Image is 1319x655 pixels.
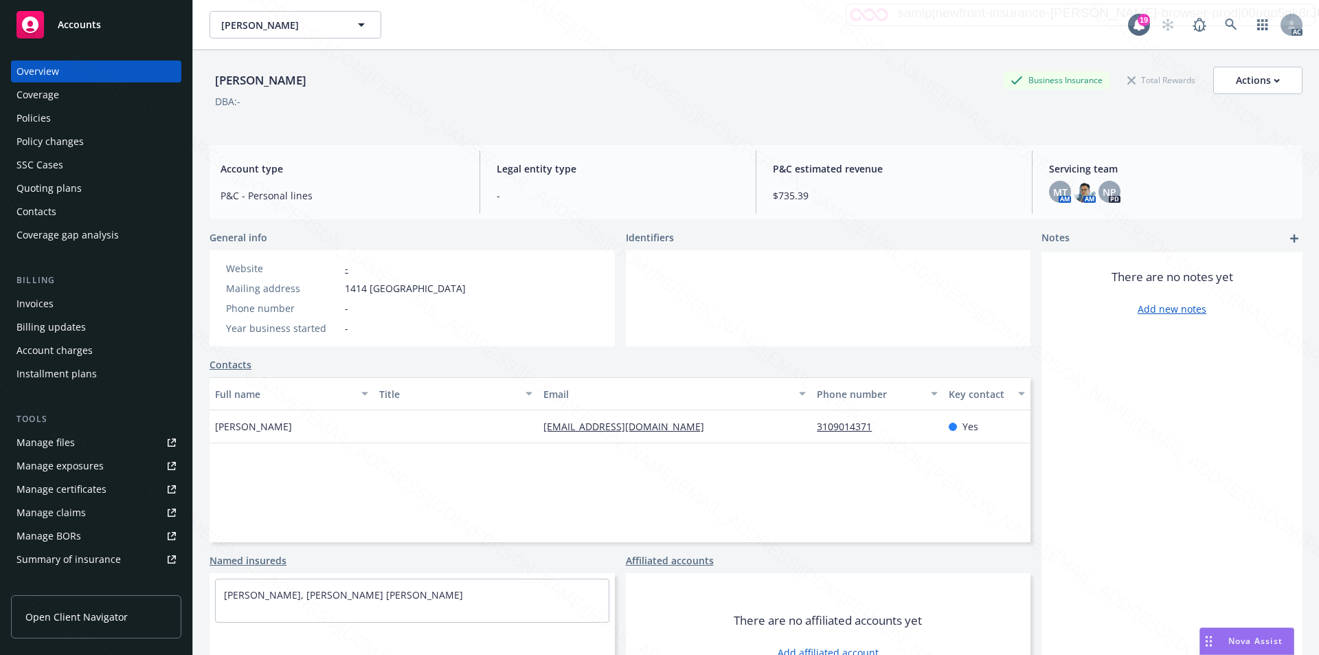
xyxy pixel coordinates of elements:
[221,18,340,32] span: [PERSON_NAME]
[773,162,1015,176] span: P&C estimated revenue
[16,201,56,223] div: Contacts
[11,432,181,454] a: Manage files
[773,188,1015,203] span: $735.39
[16,502,86,524] div: Manage claims
[11,201,181,223] a: Contacts
[16,84,59,106] div: Coverage
[215,94,240,109] div: DBA: -
[11,107,181,129] a: Policies
[11,502,181,524] a: Manage claims
[210,377,374,410] button: Full name
[226,321,339,335] div: Year business started
[16,293,54,315] div: Invoices
[210,71,312,89] div: [PERSON_NAME]
[11,412,181,426] div: Tools
[11,363,181,385] a: Installment plans
[1053,185,1068,199] span: MT
[16,154,63,176] div: SSC Cases
[226,301,339,315] div: Phone number
[374,377,538,410] button: Title
[16,224,119,246] div: Coverage gap analysis
[16,478,106,500] div: Manage certificates
[538,377,811,410] button: Email
[497,162,739,176] span: Legal entity type
[11,224,181,246] a: Coverage gap analysis
[11,478,181,500] a: Manage certificates
[226,281,339,296] div: Mailing address
[345,281,466,296] span: 1414 [GEOGRAPHIC_DATA]
[1103,185,1116,199] span: NP
[1049,162,1292,176] span: Servicing team
[58,19,101,30] span: Accounts
[16,177,82,199] div: Quoting plans
[543,387,791,401] div: Email
[1112,269,1233,285] span: There are no notes yet
[16,363,97,385] div: Installment plans
[817,420,883,433] a: 3109014371
[543,420,715,433] a: [EMAIL_ADDRESS][DOMAIN_NAME]
[1004,71,1109,89] div: Business Insurance
[16,525,81,547] div: Manage BORs
[1228,635,1283,647] span: Nova Assist
[16,316,86,338] div: Billing updates
[497,188,739,203] span: -
[11,177,181,199] a: Quoting plans
[1138,14,1150,26] div: 19
[11,455,181,477] a: Manage exposures
[16,548,121,570] div: Summary of insurance
[16,131,84,153] div: Policy changes
[16,340,93,362] div: Account charges
[16,107,51,129] div: Policies
[1249,11,1276,38] a: Switch app
[345,301,348,315] span: -
[1186,11,1213,38] a: Report a Bug
[734,612,922,629] span: There are no affiliated accounts yet
[1236,67,1280,93] div: Actions
[949,387,1010,401] div: Key contact
[16,60,59,82] div: Overview
[943,377,1030,410] button: Key contact
[962,419,978,434] span: Yes
[1286,230,1303,247] a: add
[221,162,463,176] span: Account type
[817,387,922,401] div: Phone number
[221,188,463,203] span: P&C - Personal lines
[345,262,348,275] a: -
[1199,628,1294,655] button: Nova Assist
[11,154,181,176] a: SSC Cases
[11,293,181,315] a: Invoices
[11,548,181,570] a: Summary of insurance
[11,340,181,362] a: Account charges
[16,432,75,454] div: Manage files
[11,525,181,547] a: Manage BORs
[1074,181,1096,203] img: photo
[1217,11,1245,38] a: Search
[11,84,181,106] a: Coverage
[224,588,463,601] a: [PERSON_NAME], [PERSON_NAME] [PERSON_NAME]
[11,60,181,82] a: Overview
[11,274,181,287] div: Billing
[1200,628,1217,654] div: Drag to move
[626,230,674,245] span: Identifiers
[1120,71,1202,89] div: Total Rewards
[1213,67,1303,94] button: Actions
[16,455,104,477] div: Manage exposures
[11,316,181,338] a: Billing updates
[1154,11,1182,38] a: Start snowing
[11,5,181,44] a: Accounts
[379,387,517,401] div: Title
[811,377,943,410] button: Phone number
[215,387,353,401] div: Full name
[11,131,181,153] a: Policy changes
[210,553,286,568] a: Named insureds
[25,610,128,624] span: Open Client Navigator
[345,321,348,335] span: -
[210,230,267,245] span: General info
[626,553,714,568] a: Affiliated accounts
[210,11,381,38] button: [PERSON_NAME]
[226,261,339,276] div: Website
[1138,302,1206,316] a: Add new notes
[215,419,292,434] span: [PERSON_NAME]
[1041,230,1070,247] span: Notes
